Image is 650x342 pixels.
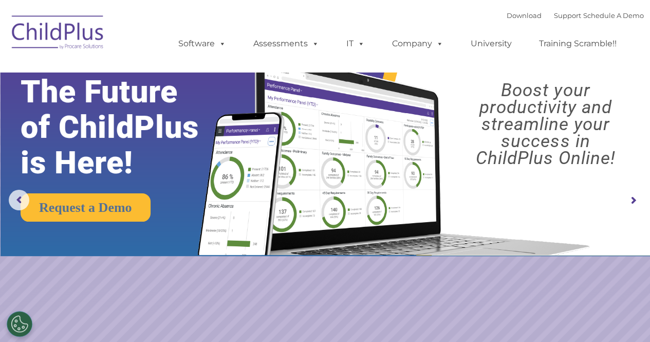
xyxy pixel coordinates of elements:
rs-layer: The Future of ChildPlus is Here! [21,74,228,181]
span: Last name [143,68,174,76]
rs-layer: Boost your productivity and streamline your success in ChildPlus Online! [449,82,642,167]
a: Request a Demo [21,193,151,222]
font: | [507,11,644,20]
a: Software [168,33,236,54]
a: Download [507,11,542,20]
a: Support [554,11,581,20]
a: IT [336,33,375,54]
a: Schedule A Demo [583,11,644,20]
a: Assessments [243,33,329,54]
span: Phone number [143,110,187,118]
button: Cookies Settings [7,311,32,337]
a: Company [382,33,454,54]
a: University [460,33,522,54]
img: ChildPlus by Procare Solutions [7,8,109,60]
a: Training Scramble!! [529,33,627,54]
